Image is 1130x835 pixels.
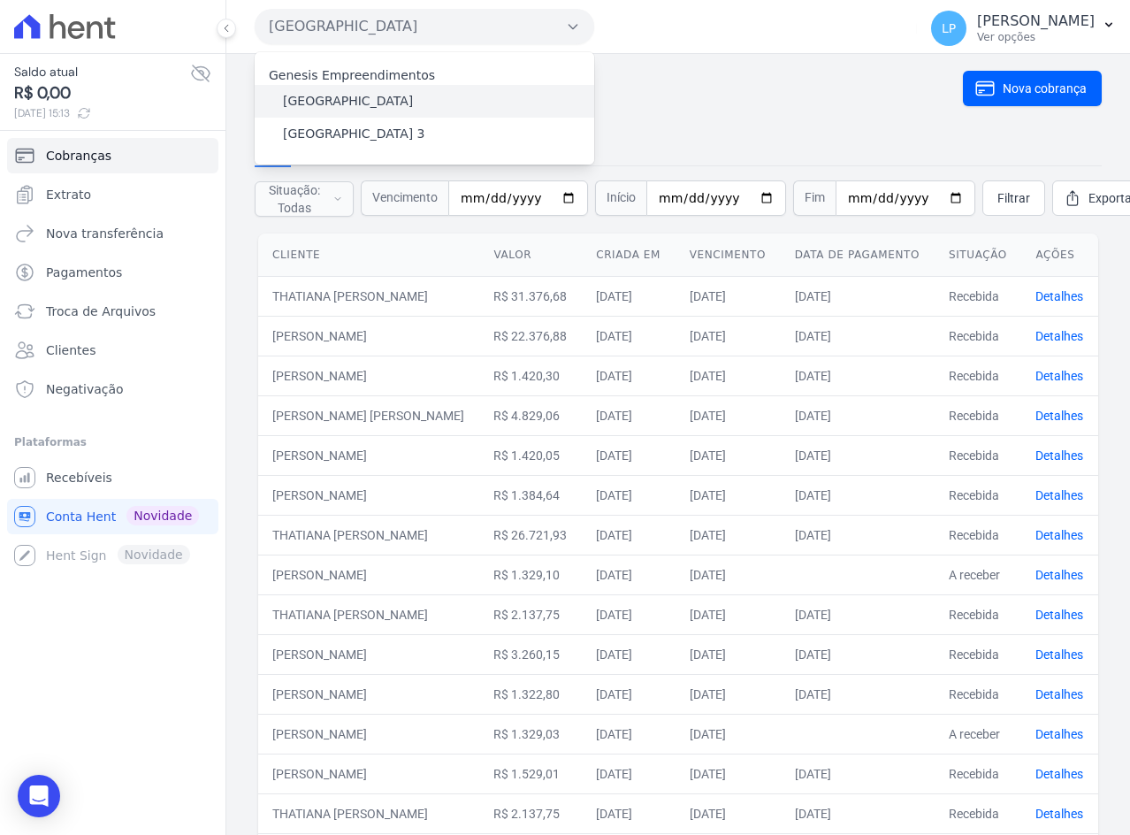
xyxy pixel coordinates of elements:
[676,276,781,316] td: [DATE]
[479,515,582,555] td: R$ 26.721,93
[258,555,479,594] td: [PERSON_NAME]
[258,793,479,833] td: THATIANA [PERSON_NAME]
[676,316,781,356] td: [DATE]
[935,316,1021,356] td: Recebida
[781,356,935,395] td: [DATE]
[935,594,1021,634] td: Recebida
[676,594,781,634] td: [DATE]
[781,515,935,555] td: [DATE]
[266,181,323,217] span: Situação: Todas
[7,499,218,534] a: Conta Hent Novidade
[258,714,479,754] td: [PERSON_NAME]
[7,294,218,329] a: Troca de Arquivos
[479,276,582,316] td: R$ 31.376,68
[781,395,935,435] td: [DATE]
[676,356,781,395] td: [DATE]
[7,177,218,212] a: Extrato
[479,714,582,754] td: R$ 1.329,03
[582,234,675,277] th: Criada em
[781,316,935,356] td: [DATE]
[676,714,781,754] td: [DATE]
[479,594,582,634] td: R$ 2.137,75
[7,333,218,368] a: Clientes
[582,515,675,555] td: [DATE]
[46,225,164,242] span: Nova transferência
[582,555,675,594] td: [DATE]
[935,234,1021,277] th: Situação
[1035,448,1083,463] a: Detalhes
[126,506,199,525] span: Novidade
[935,356,1021,395] td: Recebida
[255,9,594,44] button: [GEOGRAPHIC_DATA]
[479,234,582,277] th: Valor
[676,234,781,277] th: Vencimento
[935,754,1021,793] td: Recebida
[582,634,675,674] td: [DATE]
[479,674,582,714] td: R$ 1.322,80
[935,395,1021,435] td: Recebida
[7,460,218,495] a: Recebíveis
[258,634,479,674] td: [PERSON_NAME]
[676,754,781,793] td: [DATE]
[479,356,582,395] td: R$ 1.420,30
[997,189,1030,207] span: Filtrar
[1035,647,1083,662] a: Detalhes
[935,674,1021,714] td: Recebida
[1035,329,1083,343] a: Detalhes
[1035,369,1083,383] a: Detalhes
[582,594,675,634] td: [DATE]
[1035,528,1083,542] a: Detalhes
[781,594,935,634] td: [DATE]
[917,4,1130,53] button: LP [PERSON_NAME] Ver opções
[46,303,156,320] span: Troca de Arquivos
[781,754,935,793] td: [DATE]
[46,264,122,281] span: Pagamentos
[46,469,112,486] span: Recebíveis
[1035,767,1083,781] a: Detalhes
[793,180,836,216] span: Fim
[595,180,646,216] span: Início
[781,634,935,674] td: [DATE]
[676,793,781,833] td: [DATE]
[46,186,91,203] span: Extrato
[46,147,111,165] span: Cobranças
[1021,234,1098,277] th: Ações
[258,356,479,395] td: [PERSON_NAME]
[582,793,675,833] td: [DATE]
[676,395,781,435] td: [DATE]
[269,68,435,82] label: Genesis Empreendimentos
[46,508,116,525] span: Conta Hent
[935,515,1021,555] td: Recebida
[582,316,675,356] td: [DATE]
[935,555,1021,594] td: A receber
[935,475,1021,515] td: Recebida
[18,775,60,817] div: Open Intercom Messenger
[676,634,781,674] td: [DATE]
[1035,568,1083,582] a: Detalhes
[582,356,675,395] td: [DATE]
[942,22,956,34] span: LP
[258,515,479,555] td: THATIANA [PERSON_NAME]
[46,380,124,398] span: Negativação
[781,276,935,316] td: [DATE]
[258,754,479,793] td: [PERSON_NAME]
[255,181,354,217] button: Situação: Todas
[7,138,218,173] a: Cobranças
[781,674,935,714] td: [DATE]
[935,276,1021,316] td: Recebida
[479,793,582,833] td: R$ 2.137,75
[1035,687,1083,701] a: Detalhes
[1035,409,1083,423] a: Detalhes
[258,435,479,475] td: [PERSON_NAME]
[963,71,1102,106] a: Nova cobrança
[479,435,582,475] td: R$ 1.420,05
[14,63,190,81] span: Saldo atual
[977,30,1095,44] p: Ver opções
[7,255,218,290] a: Pagamentos
[7,216,218,251] a: Nova transferência
[258,475,479,515] td: [PERSON_NAME]
[977,12,1095,30] p: [PERSON_NAME]
[258,234,479,277] th: Cliente
[1035,727,1083,741] a: Detalhes
[582,276,675,316] td: [DATE]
